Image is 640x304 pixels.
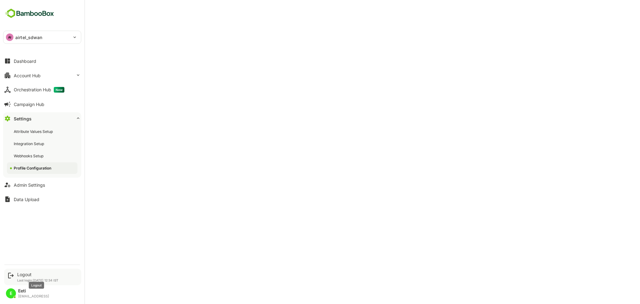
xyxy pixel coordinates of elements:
button: Campaign Hub [3,98,81,110]
div: Campaign Hub [14,102,44,107]
button: Orchestration HubNew [3,84,81,96]
span: New [54,87,64,93]
div: [EMAIL_ADDRESS] [18,294,49,298]
div: Attribute Values Setup [14,129,54,134]
div: AI [6,33,13,41]
p: Last login: [DATE] 12:34 IST [17,278,58,282]
div: Orchestration Hub [14,87,64,93]
div: Data Upload [14,197,39,202]
div: E [6,288,16,298]
div: Eeti [18,288,49,294]
div: Webhooks Setup [14,153,45,159]
div: Logout [17,272,58,277]
button: Admin Settings [3,179,81,191]
button: Data Upload [3,193,81,205]
div: Dashboard [14,58,36,64]
button: Dashboard [3,55,81,67]
div: Integration Setup [14,141,45,146]
img: BambooboxFullLogoMark.5f36c76dfaba33ec1ec1367b70bb1252.svg [3,8,56,19]
div: Account Hub [14,73,41,78]
div: Profile Configuration [14,165,52,171]
button: Account Hub [3,69,81,82]
p: airtel_sdwan [15,34,42,41]
div: Settings [14,116,32,121]
div: AIairtel_sdwan [3,31,81,43]
div: Admin Settings [14,182,45,188]
button: Settings [3,112,81,125]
